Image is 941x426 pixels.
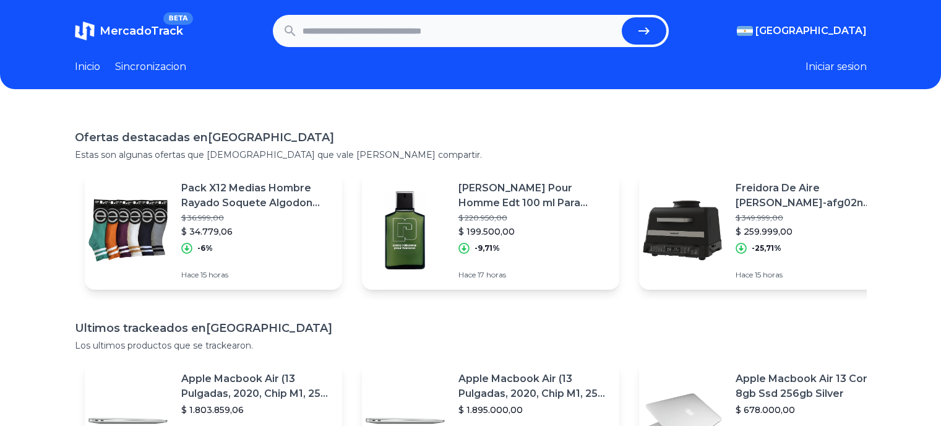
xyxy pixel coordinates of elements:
p: -9,71% [475,243,500,253]
span: BETA [163,12,192,25]
h1: Ofertas destacadas en [GEOGRAPHIC_DATA] [75,129,867,146]
p: Pack X12 Medias Hombre Rayado Soquete Algodon Art. 102mr [181,181,332,211]
img: Featured image [85,187,171,274]
img: Argentina [737,26,753,36]
p: $ 678.000,00 [736,404,887,416]
span: MercadoTrack [100,24,183,38]
a: Featured imagePack X12 Medias Hombre Rayado Soquete Algodon Art. 102mr$ 36.999,00$ 34.779,06-6%Ha... [85,171,342,290]
p: $ 1.895.000,00 [458,404,609,416]
h1: Ultimos trackeados en [GEOGRAPHIC_DATA] [75,319,867,337]
a: Featured image[PERSON_NAME] Pour Homme Edt 100 ml Para Hombre$ 220.950,00$ 199.500,00-9,71%Hace 1... [362,171,619,290]
p: [PERSON_NAME] Pour Homme Edt 100 ml Para Hombre [458,181,609,211]
p: -25,71% [752,243,781,253]
p: Hace 15 horas [736,270,887,280]
img: Featured image [362,187,449,274]
p: Apple Macbook Air (13 Pulgadas, 2020, Chip M1, 256 Gb De Ssd, 8 Gb De Ram) - Plata [181,372,332,401]
p: Estas son algunas ofertas que [DEMOGRAPHIC_DATA] que vale [PERSON_NAME] compartir. [75,149,867,161]
p: $ 1.803.859,06 [181,404,332,416]
span: [GEOGRAPHIC_DATA] [755,24,867,38]
button: Iniciar sesion [806,59,867,74]
p: Apple Macbook Air 13 Core I5 8gb Ssd 256gb Silver [736,372,887,401]
p: $ 259.999,00 [736,225,887,238]
p: Apple Macbook Air (13 Pulgadas, 2020, Chip M1, 256 Gb De Ssd, 8 Gb De Ram) - Plata [458,372,609,401]
img: MercadoTrack [75,21,95,41]
img: Featured image [639,187,726,274]
p: $ 34.779,06 [181,225,332,238]
a: Sincronizacion [115,59,186,74]
p: $ 199.500,00 [458,225,609,238]
p: $ 36.999,00 [181,213,332,223]
a: Inicio [75,59,100,74]
p: Hace 15 horas [181,270,332,280]
p: Hace 17 horas [458,270,609,280]
p: $ 220.950,00 [458,213,609,223]
button: [GEOGRAPHIC_DATA] [737,24,867,38]
p: Freidora De Aire [PERSON_NAME]-afg02n Multifuncion 7 Lts 1650w [736,181,887,211]
a: Featured imageFreidora De Aire [PERSON_NAME]-afg02n Multifuncion 7 Lts 1650w$ 349.999,00$ 259.999... [639,171,896,290]
p: Los ultimos productos que se trackearon. [75,339,867,352]
p: -6% [197,243,213,253]
p: $ 349.999,00 [736,213,887,223]
a: MercadoTrackBETA [75,21,183,41]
